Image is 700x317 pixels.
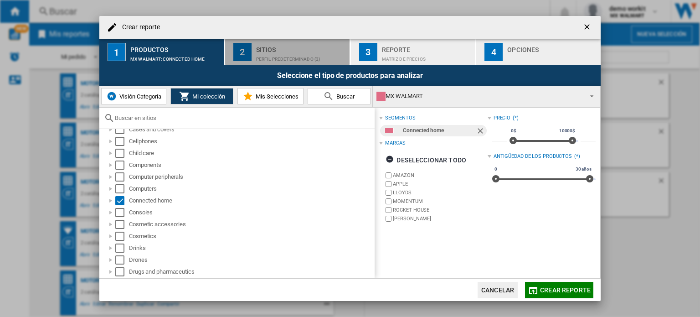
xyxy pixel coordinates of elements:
button: Crear reporte [525,282,593,298]
input: brand.name [386,190,391,196]
div: Drones [129,255,373,265]
md-checkbox: Select [115,137,129,146]
input: brand.name [386,198,391,204]
label: APPLE [393,181,487,187]
label: [PERSON_NAME] [393,215,487,222]
button: Mi colección [170,88,233,104]
button: Deseleccionar todo [383,152,469,168]
input: brand.name [386,181,391,187]
label: LLOYDS [393,189,487,196]
input: brand.name [386,207,391,213]
md-checkbox: Select [115,244,129,253]
button: Visión Categoría [101,88,166,104]
div: Marcas [385,140,405,147]
div: Sitios [256,42,346,52]
div: Cosmetic accessories [129,220,373,229]
div: Components [129,161,373,170]
div: 3 [359,43,377,61]
span: Buscar [334,93,355,100]
div: Opciones [507,42,597,52]
div: Matriz de precios [382,52,472,62]
div: Cellphones [129,137,373,146]
div: Productos [130,42,220,52]
div: Perfil predeterminado (2) [256,52,346,62]
md-checkbox: Select [115,232,129,241]
button: 3 Reporte Matriz de precios [351,39,476,65]
div: Computers [129,184,373,193]
span: 30 años [574,166,593,173]
div: MX WALMART:Connected home [130,52,220,62]
button: 4 Opciones [476,39,601,65]
md-checkbox: Select [115,220,129,229]
span: Mi colección [190,93,225,100]
button: 1 Productos MX WALMART:Connected home [99,39,225,65]
img: wiser-icon-blue.png [106,91,117,102]
button: 2 Sitios Perfil predeterminado (2) [225,39,350,65]
button: Mis Selecciones [237,88,304,104]
ng-md-icon: Quitar [476,126,487,137]
div: 2 [233,43,252,61]
h4: Crear reporte [118,23,160,32]
span: Mis Selecciones [253,93,299,100]
md-checkbox: Select [115,196,129,205]
md-checkbox: Select [115,149,129,158]
md-checkbox: Select [115,125,129,134]
div: Drugs and pharmaceutics [129,267,373,276]
span: Crear reporte [540,286,591,294]
label: ROCKET HOUSE [393,207,487,213]
label: MOMENTUM [393,198,487,205]
div: Child care [129,149,373,158]
md-checkbox: Select [115,208,129,217]
button: Cancelar [478,282,518,298]
input: brand.name [386,216,391,222]
div: Antigüedad de los productos [494,153,572,160]
md-checkbox: Select [115,255,129,265]
div: 1 [108,43,126,61]
div: segmentos [385,114,415,122]
md-checkbox: Select [115,161,129,170]
md-checkbox: Select [115,267,129,276]
div: Cases and covers [129,125,373,134]
div: MX WALMART [376,90,582,103]
div: Computer peripherals [129,172,373,182]
div: Deseleccionar todo [386,152,466,168]
div: Drinks [129,244,373,253]
div: Reporte [382,42,472,52]
ng-md-icon: getI18NText('BUTTONS.CLOSE_DIALOG') [582,22,593,33]
md-checkbox: Select [115,172,129,182]
input: Buscar en sitios [115,114,370,121]
md-checkbox: Select [115,184,129,193]
div: 4 [484,43,503,61]
div: Precio [494,114,510,122]
span: 0 [493,166,499,173]
input: brand.name [386,172,391,178]
div: Connected home [403,125,475,136]
button: getI18NText('BUTTONS.CLOSE_DIALOG') [579,18,597,36]
div: Consoles [129,208,373,217]
span: 10000$ [558,127,576,135]
div: Seleccione el tipo de productos para analizar [99,65,601,86]
label: AMAZON [393,172,487,179]
button: Buscar [308,88,371,104]
div: Connected home [129,196,373,205]
span: 0$ [510,127,518,135]
div: Cosmetics [129,232,373,241]
span: Visión Categoría [117,93,161,100]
